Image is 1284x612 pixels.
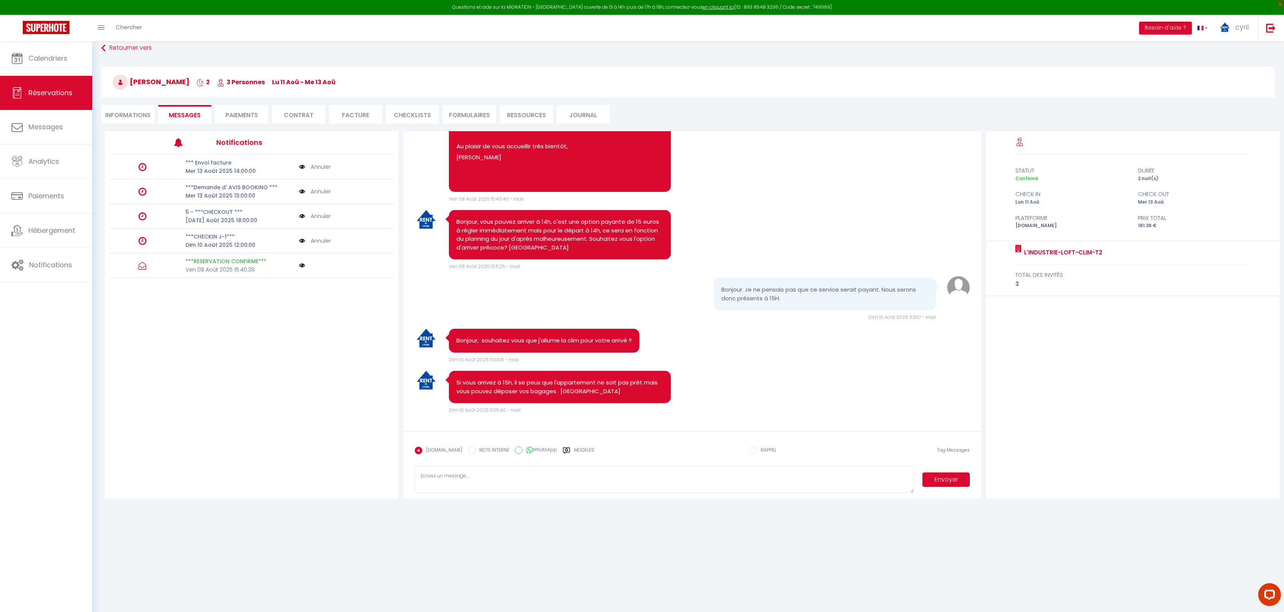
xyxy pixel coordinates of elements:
span: Messages [28,122,63,132]
a: L'INDUSTRIE-Loft-Clim-T2 [1021,248,1102,257]
h3: Notifications [216,134,335,151]
span: Ven 08 Août 2025 16:11:25 - mail [449,263,520,270]
span: Réservations [28,88,72,97]
p: Mer 13 Août 2025 13:00:00 [186,191,294,200]
span: [PERSON_NAME] [113,77,189,86]
img: avatar.png [947,276,970,299]
div: Lun 11 Aoû [1010,199,1133,206]
span: Messages [169,111,201,119]
li: Ressources [500,105,553,124]
span: Tag Messages [937,447,970,453]
pre: Bonjour. Je ne pensais pas que ce service serait payant. Nous serons donc présents à 15H. [721,286,928,303]
img: ... [1219,22,1230,33]
a: Annuler [311,163,331,171]
label: Modèles [574,447,594,460]
div: statut [1010,166,1133,175]
pre: Bonjour, souhaitez vous que j'allume la clim pour votre arrivé ? [456,336,632,345]
img: NO IMAGE [299,262,305,268]
button: Besoin d'aide ? [1139,22,1192,35]
div: Prix total [1133,213,1256,223]
p: Dim 10 Août 2025 12:00:00 [186,241,294,249]
a: Annuler [311,212,331,220]
span: Ven 08 Août 2025 15:40:40 - mail [449,196,524,202]
p: ***Demande d' AVIS BOOKING *** [186,183,294,191]
a: Annuler [311,187,331,196]
div: Mer 13 Aoû [1133,199,1256,206]
p: Mer 13 Août 2025 14:00:00 [186,167,294,175]
a: ... cyril [1213,15,1258,41]
pre: Bonjour, vous pouvez arriver à 14h, c'est une option payante de 15 euros à régler immédiatement m... [456,218,663,252]
iframe: LiveChat chat widget [1252,580,1284,612]
span: Notifications [29,260,72,270]
span: Hébergement [28,226,75,235]
span: 2 [197,78,210,86]
li: Facture [329,105,382,124]
img: 17411958285558.png [415,327,437,350]
span: 3 Personnes [217,78,265,86]
span: cyril [1235,22,1249,32]
div: Plateforme [1010,213,1133,223]
img: NO IMAGE [299,212,305,220]
div: 181.26 € [1133,222,1256,229]
pre: Si vous arrivez à 15h, il se peux que l'appartement ne soit pas prêt mais vous pouvez déposer vos... [456,378,663,395]
a: en cliquant ici [703,4,734,10]
label: NOTE INTERNE [475,447,509,455]
p: Ven 08 Août 2025 15:40:39 [186,265,294,274]
li: FORMULAIRES [443,105,496,124]
a: Chercher [110,15,148,41]
a: Retourner vers [101,41,1275,55]
p: [DATE] Août 2025 18:00:00 [186,216,294,224]
a: Annuler [311,237,331,245]
label: [DOMAIN_NAME] [422,447,462,455]
span: Dim 10 Août 2025 11:05:40 - mail [449,407,521,413]
li: CHECKLISTS [386,105,439,124]
div: check in [1010,190,1133,199]
li: Paiements [215,105,268,124]
div: 3 [1015,279,1250,289]
img: 17411958285558.png [415,208,437,231]
span: Analytics [28,157,59,166]
div: [DOMAIN_NAME] [1010,222,1133,229]
li: Contrat [272,105,325,124]
p: [PERSON_NAME] [456,153,663,162]
span: Chercher [116,23,142,31]
img: 17411958285558.png [415,369,437,392]
p: Au plaisir de vous accueillir très bientôt, [456,142,663,151]
span: Paiements [28,191,64,201]
div: durée [1133,166,1256,175]
div: check out [1133,190,1256,199]
div: 2 nuit(s) [1133,175,1256,182]
li: Informations [101,105,154,124]
div: total des invités [1015,270,1250,279]
span: Confirmé [1015,175,1038,182]
li: Journal [557,105,610,124]
span: Dim 10 Août 2025 11:01:17 - mail [869,314,936,320]
img: logout [1266,23,1276,33]
label: RAPPEL [757,447,776,455]
span: lu 11 Aoû - me 13 Aoû [272,78,335,86]
img: Super Booking [23,21,69,34]
span: Calendriers [28,53,68,63]
span: Dim 10 Août 2025 11:04:19 - mail [449,356,519,363]
label: WhatsApp [522,446,557,455]
img: NO IMAGE [299,187,305,196]
button: Envoyer [922,472,969,487]
img: NO IMAGE [299,163,305,171]
img: NO IMAGE [299,237,305,245]
p: *** Envoi facture [186,158,294,167]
